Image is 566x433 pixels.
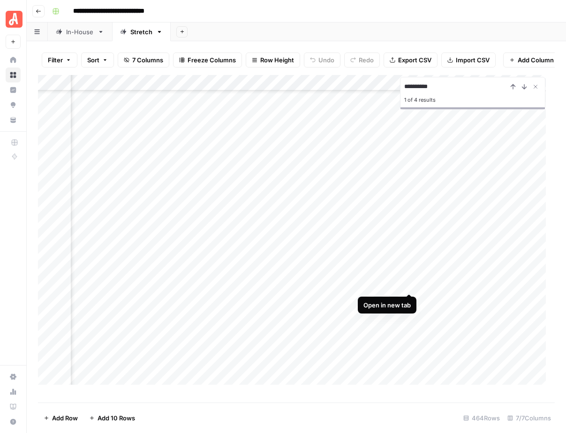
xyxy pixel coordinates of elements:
span: 7 Columns [132,55,163,65]
button: Previous Result [507,81,519,92]
button: Filter [42,52,77,67]
button: Redo [344,52,380,67]
button: Undo [304,52,340,67]
button: Import CSV [441,52,496,67]
img: Angi Logo [6,11,23,28]
button: Sort [81,52,114,67]
div: 464 Rows [460,411,504,426]
span: Add 10 Rows [98,413,135,423]
span: Freeze Columns [188,55,236,65]
a: Settings [6,369,21,384]
div: 7/7 Columns [504,411,555,426]
span: Sort [87,55,99,65]
a: Home [6,52,21,67]
a: Your Data [6,112,21,127]
span: Add Column [518,55,554,65]
button: Next Result [519,81,530,92]
button: Close Search [530,81,541,92]
a: Stretch [112,22,171,41]
span: Export CSV [398,55,431,65]
span: Filter [48,55,63,65]
a: Insights [6,82,21,97]
button: Row Height [246,52,300,67]
a: Opportunities [6,97,21,112]
a: Browse [6,67,21,82]
span: Import CSV [456,55,490,65]
a: In-House [48,22,112,41]
span: Row Height [260,55,294,65]
button: Workspace: Angi [6,7,21,31]
button: Add 10 Rows [83,411,141,426]
button: Help + Support [6,414,21,429]
div: In-House [66,27,94,37]
a: Learning Hub [6,399,21,414]
button: 7 Columns [118,52,169,67]
div: Stretch [130,27,152,37]
span: Add Row [52,413,78,423]
div: Open in new tab [363,300,411,310]
a: Usage [6,384,21,399]
button: Add Row [38,411,83,426]
span: Redo [359,55,374,65]
span: Undo [318,55,334,65]
button: Freeze Columns [173,52,242,67]
button: Add Column [503,52,560,67]
div: 1 of 4 results [404,94,541,105]
button: Export CSV [384,52,438,67]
